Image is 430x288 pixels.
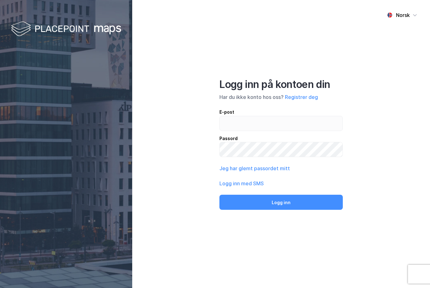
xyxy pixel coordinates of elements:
button: Jeg har glemt passordet mitt [219,165,290,172]
button: Logg inn med SMS [219,180,264,187]
div: Logg inn på kontoen din [219,78,343,91]
img: logo-white.f07954bde2210d2a523dddb988cd2aa7.svg [11,20,121,39]
div: E-post [219,108,343,116]
div: Passord [219,135,343,142]
button: Logg inn [219,195,343,210]
button: Registrer deg [285,93,318,101]
div: Norsk [396,11,410,19]
div: Har du ikke konto hos oss? [219,93,343,101]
